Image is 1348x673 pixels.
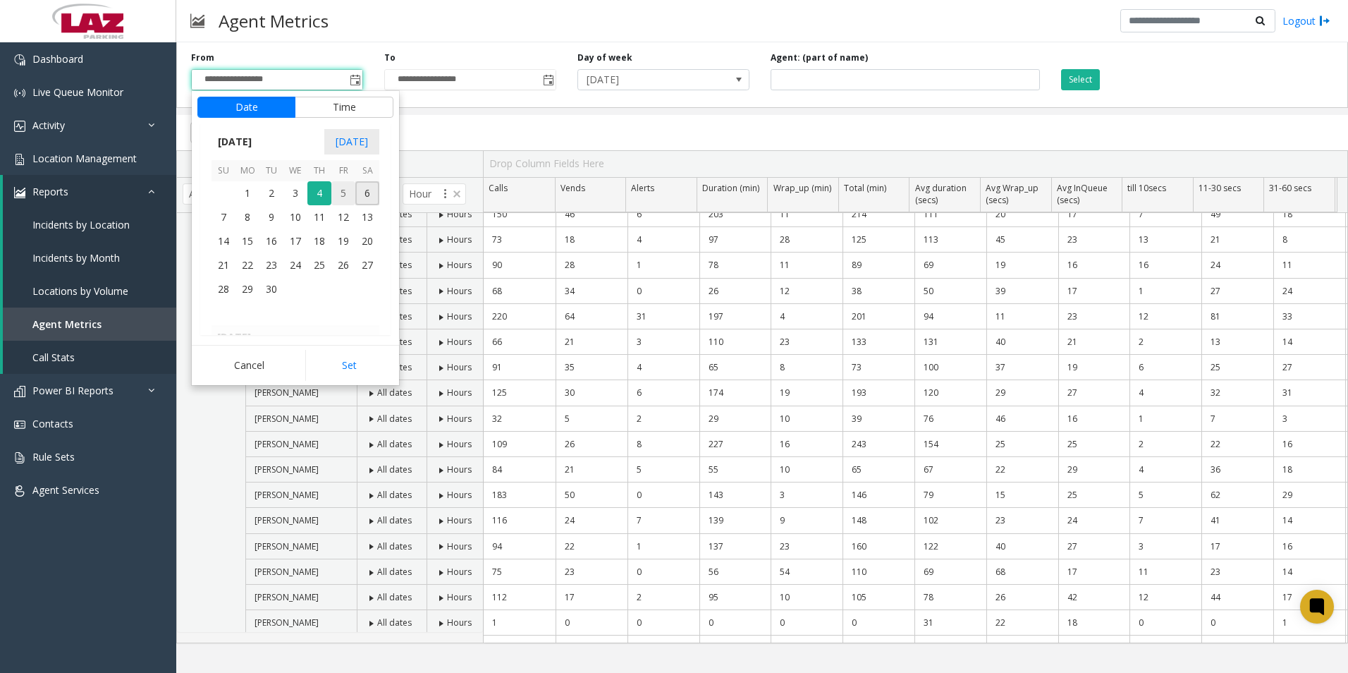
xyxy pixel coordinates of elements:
span: All dates [377,387,412,399]
td: 24 [1201,253,1273,278]
span: Hours [447,489,472,501]
td: 68 [484,279,556,304]
td: 214 [842,202,914,227]
span: Hours [447,463,472,475]
img: pageIcon [190,4,204,38]
th: Tu [259,160,283,182]
span: Live Queue Monitor [32,85,123,99]
td: 7 [627,508,699,533]
td: 33 [1273,304,1345,329]
td: 16 [771,432,842,457]
span: All dates [377,413,412,425]
td: 25 [1058,432,1130,457]
span: 12 [331,205,355,229]
td: 150 [484,202,556,227]
td: 174 [699,380,771,406]
td: 89 [842,253,914,278]
a: Agent Metrics [3,308,176,341]
label: Day of week [577,51,632,64]
td: 26 [699,279,771,304]
td: 29 [1273,483,1345,508]
span: Hours [447,413,472,425]
td: 7 [1129,202,1201,227]
td: 100 [914,355,986,380]
th: Su [212,160,235,182]
span: Drop Column Fields Here [489,157,604,170]
label: From [191,51,214,64]
td: 8 [627,432,699,457]
span: 13 [355,205,379,229]
span: All dates [377,438,412,450]
td: 23 [1058,304,1130,329]
span: 30 [259,277,283,301]
span: Location Management [32,152,137,165]
span: [PERSON_NAME] [255,413,319,425]
td: Monday, September 8, 2025 [235,205,259,229]
td: 29 [986,380,1058,406]
th: Fr [331,160,355,182]
td: 131 [914,329,986,355]
span: 22 [235,253,259,277]
td: Thursday, September 11, 2025 [307,205,331,229]
td: 39 [986,279,1058,304]
td: 22 [986,457,1058,483]
span: Hours [447,208,472,220]
td: Friday, September 5, 2025 [331,181,355,205]
td: 37 [986,355,1058,380]
td: 69 [914,253,986,278]
span: 10 [283,205,307,229]
td: 16 [1058,406,1130,432]
td: Wednesday, September 10, 2025 [283,205,307,229]
td: 35 [556,355,627,380]
td: 5 [1129,483,1201,508]
span: 17 [283,229,307,253]
td: Tuesday, September 23, 2025 [259,253,283,277]
td: 76 [914,406,986,432]
span: 7 [212,205,235,229]
td: Saturday, September 13, 2025 [355,205,379,229]
button: Time tab [295,97,393,118]
td: 25 [986,432,1058,457]
td: 201 [842,304,914,329]
td: 193 [842,380,914,406]
td: Monday, September 29, 2025 [235,277,259,301]
td: 21 [1201,227,1273,253]
td: 73 [484,227,556,253]
span: 26 [331,253,355,277]
span: 8 [235,205,259,229]
td: 12 [1129,304,1201,329]
td: 29 [1058,457,1130,483]
span: Contacts [32,417,73,430]
td: Friday, September 26, 2025 [331,253,355,277]
td: 109 [484,432,556,457]
span: Total (min) [844,182,886,194]
img: 'icon' [14,187,25,198]
span: Hour [403,183,466,205]
span: 31-60 secs [1269,182,1311,194]
td: Thursday, September 4, 2025 [307,181,331,205]
img: 'icon' [14,419,25,430]
a: Logout [1282,13,1330,28]
span: 4 [307,181,331,205]
td: 1 [1129,279,1201,304]
td: 10 [771,406,842,432]
td: 2 [627,406,699,432]
span: 16 [259,229,283,253]
span: Calls [489,182,508,194]
td: 32 [484,406,556,432]
td: 91 [484,355,556,380]
th: [DATE] [212,325,379,349]
td: 3 [771,483,842,508]
span: 2 [259,181,283,205]
label: Agent: (part of name) [771,51,868,64]
td: Monday, September 15, 2025 [235,229,259,253]
td: 73 [842,355,914,380]
td: Thursday, September 18, 2025 [307,229,331,253]
td: 67 [914,457,986,483]
span: 20 [355,229,379,253]
td: 24 [1273,279,1345,304]
td: 1 [627,253,699,278]
span: 28 [212,277,235,301]
td: 94 [914,304,986,329]
td: 27 [1201,279,1273,304]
